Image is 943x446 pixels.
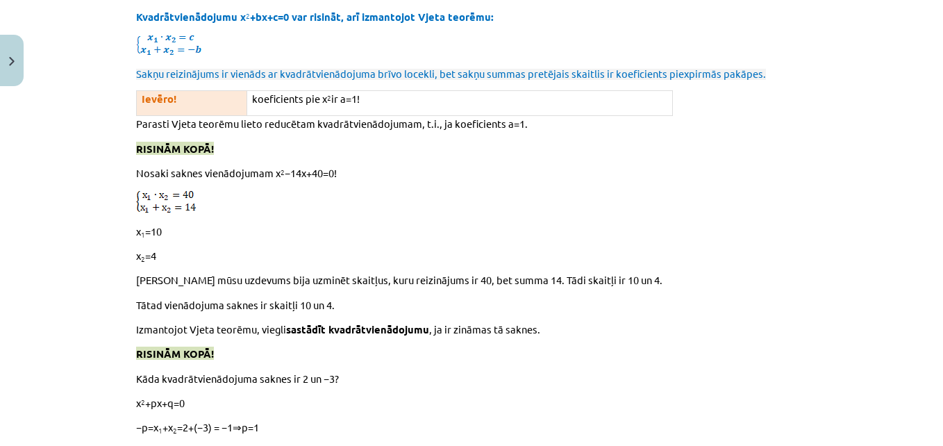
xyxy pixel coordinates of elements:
span: Kvadrātvienādojumu x +bx+c=0 var risināt, arī izmantojot Vjeta teorēmu: [136,10,494,24]
sub: 2 [173,425,177,436]
span: koeficients pie x ir a=1! [252,92,360,105]
sup: 2 [246,10,250,21]
span: RISINĀM KOPĀ! [136,142,214,156]
span: −p=x +x =2+(−3) = −1 [136,420,233,433]
span: Parasti Vjeta teorēmu lieto reducētam kvadrātvienādojumam, t.i., ja koeficients a=1. [136,117,528,130]
sup: 2 [327,92,331,103]
sup: 2 [141,397,145,407]
span: x [684,67,689,80]
span: Nosaki saknes vienādojumam x −14x+40=0! [136,166,337,179]
span: Tātad vienādojuma saknes ir skaitļi 10 un 4. [136,298,335,311]
span: x =10 [136,224,162,238]
sub: 1 [158,425,162,436]
sub: 1 [141,229,145,240]
span: x =4 [136,249,156,262]
span: Ievēro! [142,92,176,106]
img: WqARItJQYNC8GS+J76Tc2o+EfJf3VvLO9q3pUlkyocc5C+sHnvRwCcWCyXhCJkZ4mRCgoxBVaEbh44jmfDPafETr8XDaMTRdw... [136,34,201,57]
b: sastādīt kvadrātvienādojumu [286,322,429,336]
span: Kāda kvadrātvienādojuma saknes ir 2 un −3? [136,372,339,385]
span: Izmantojot Vjeta teorēmu, viegli , ja ir zināmas tā saknes. [136,322,540,336]
sup: 2 [281,167,285,177]
span: p=1 [242,420,259,433]
img: icon-close-lesson-0947bae3869378f0d4975bcd49f059093ad1ed9edebbc8119c70593378902aed.svg [9,57,15,66]
img: 79q9NRfoDlyAAAAAElFTkSuQmCC [136,190,196,214]
sub: 2 [141,254,145,264]
span: Sakņu reizinājums ir vienāds ar kvadrātvienādojuma brīvo locekli, bet sakņu summas pretējais skai... [136,67,766,80]
span: RISINĀM KOPĀ! [136,347,214,361]
span: ⇒ [233,422,242,433]
span: [PERSON_NAME] mūsu uzdevums bija uzminēt skaitļus, kuru reizinājums ir 40, bet summa 14. Tādi ska... [136,273,662,286]
span: x +px+q=0 [136,396,185,409]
